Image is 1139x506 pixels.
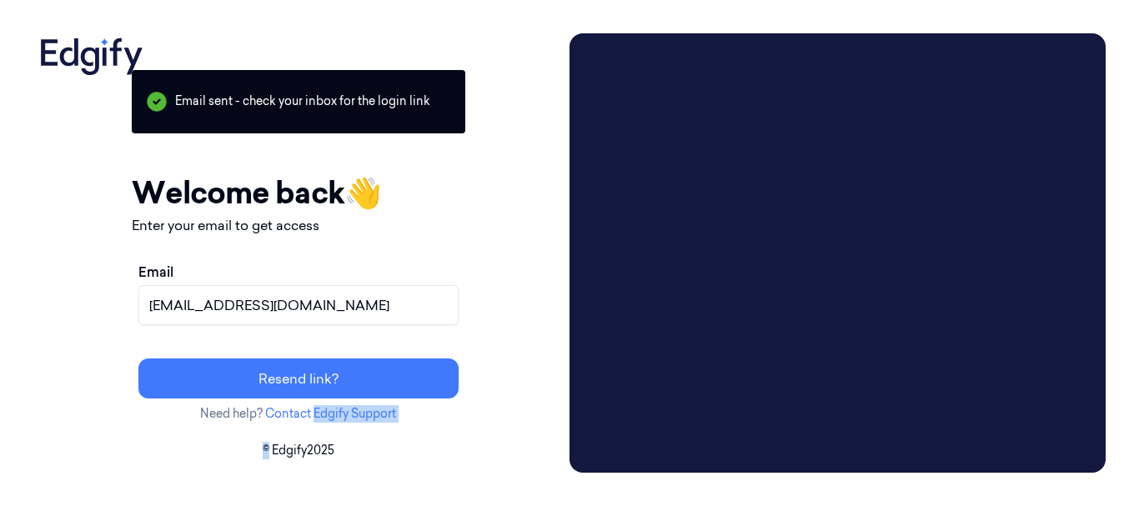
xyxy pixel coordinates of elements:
p: Enter your email to get access [132,215,465,235]
p: © Edgify 2025 [33,442,563,459]
p: Need help? [132,405,465,423]
button: Resend link? [138,358,459,398]
a: Contact Edgify Support [265,406,396,421]
label: Email [138,262,173,282]
input: name@example.com [138,285,459,325]
p: Email sent - check your inbox for the login link [132,70,465,133]
h1: Welcome back 👋 [132,170,465,215]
